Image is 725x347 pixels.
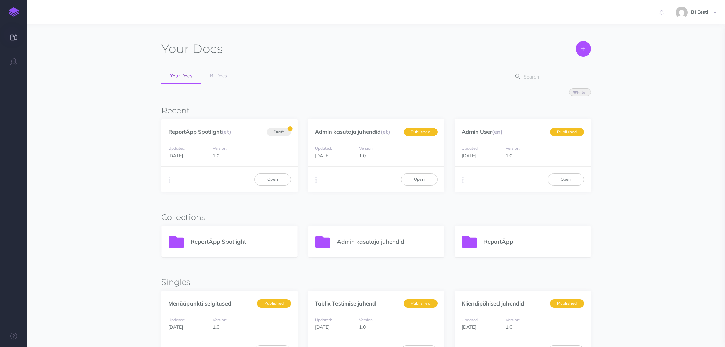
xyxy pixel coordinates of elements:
img: icon-folder.svg [169,236,184,248]
span: 1.0 [213,153,219,159]
small: Updated: [462,146,479,151]
span: (et) [381,128,390,135]
h3: Collections [161,213,591,222]
small: Version: [213,317,228,322]
span: 1.0 [359,324,366,330]
small: Version: [213,146,228,151]
a: Menüüpunkti selgitused [168,300,231,307]
a: ReportÄpp Spotlight(et) [168,128,231,135]
a: Open [254,173,291,185]
a: Open [548,173,584,185]
i: More actions [315,175,317,185]
span: BI Eesti [688,9,712,15]
a: Kliendipõhised juhendid [462,300,524,307]
small: Updated: [315,317,332,322]
a: Open [401,173,438,185]
a: Admin User(en) [462,128,503,135]
a: BI Docs [201,69,236,84]
p: ReportÄpp Spotlight [191,237,291,246]
h3: Recent [161,106,591,115]
span: 1.0 [359,153,366,159]
h3: Singles [161,278,591,287]
small: Updated: [168,317,185,322]
a: Tablix Testimise juhend [315,300,376,307]
button: Filter [569,88,591,96]
h1: Docs [161,41,223,57]
span: BI Docs [210,73,227,79]
input: Search [521,71,580,83]
i: More actions [462,175,464,185]
span: (et) [222,128,231,135]
span: [DATE] [168,324,183,330]
span: 1.0 [506,324,512,330]
small: Version: [506,146,520,151]
span: (en) [492,128,503,135]
span: [DATE] [315,153,330,159]
i: More actions [169,175,170,185]
span: Your Docs [170,73,192,79]
img: icon-folder.svg [315,236,331,248]
p: ReportÄpp [483,237,584,246]
span: [DATE] [462,324,476,330]
span: 1.0 [213,324,219,330]
small: Version: [359,317,374,322]
span: [DATE] [462,153,476,159]
img: 9862dc5e82047a4d9ba6d08c04ce6da6.jpg [676,7,688,19]
small: Updated: [315,146,332,151]
small: Version: [359,146,374,151]
img: logo-mark.svg [9,7,19,17]
a: Admin kasutaja juhendid(et) [315,128,390,135]
a: Your Docs [161,69,201,84]
small: Updated: [462,317,479,322]
span: [DATE] [315,324,330,330]
span: [DATE] [168,153,183,159]
p: Admin kasutaja juhendid [337,237,437,246]
img: icon-folder.svg [462,236,477,248]
small: Updated: [168,146,185,151]
span: Your [161,41,189,56]
span: 1.0 [506,153,512,159]
small: Version: [506,317,520,322]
